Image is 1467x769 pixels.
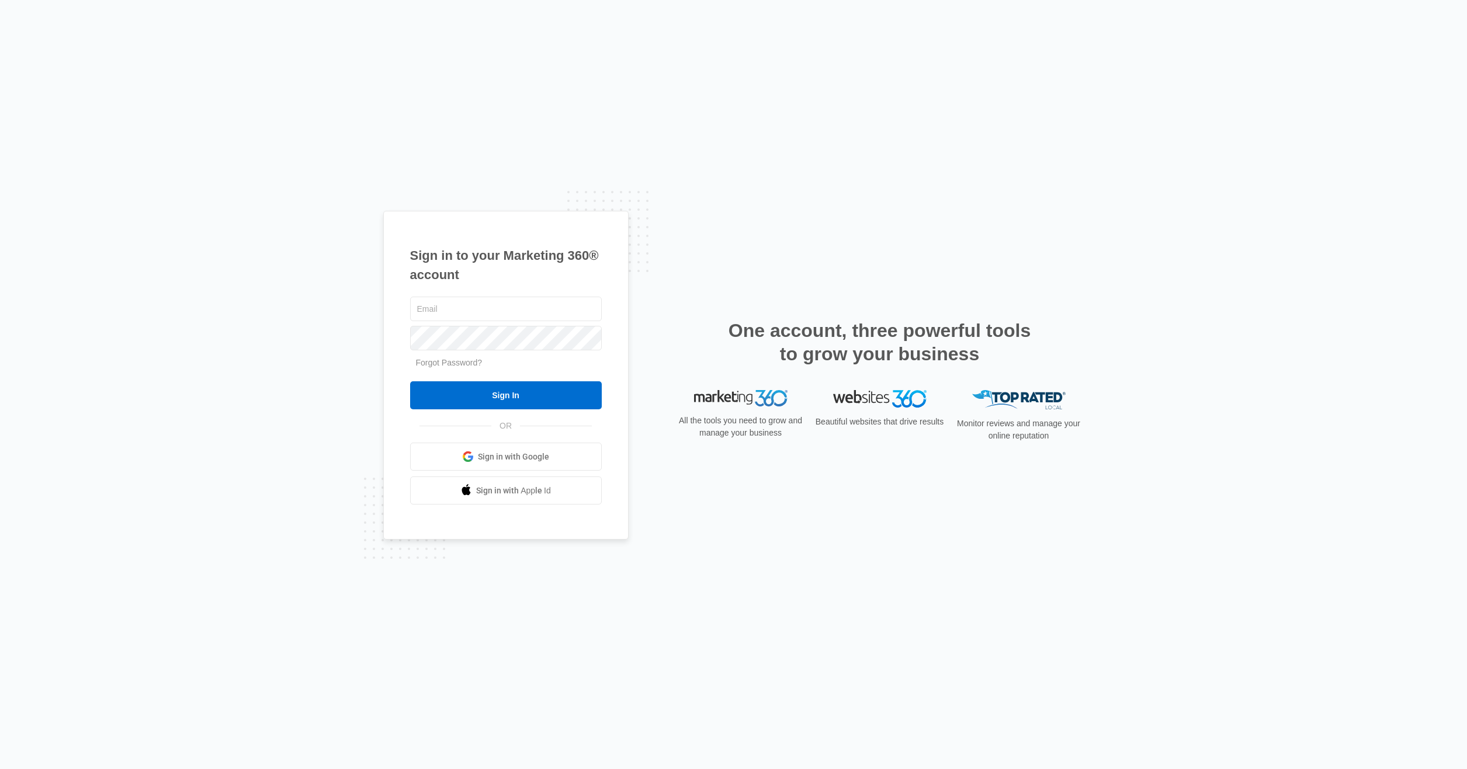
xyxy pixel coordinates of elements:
[410,381,602,409] input: Sign In
[416,358,483,367] a: Forgot Password?
[694,390,788,406] img: Marketing 360
[410,297,602,321] input: Email
[476,485,551,497] span: Sign in with Apple Id
[675,415,806,439] p: All the tools you need to grow and manage your business
[491,420,520,432] span: OR
[410,476,602,504] a: Sign in with Apple Id
[410,443,602,471] a: Sign in with Google
[410,246,602,284] h1: Sign in to your Marketing 360® account
[953,417,1084,442] p: Monitor reviews and manage your online reputation
[833,390,927,407] img: Websites 360
[814,416,945,428] p: Beautiful websites that drive results
[972,390,1066,409] img: Top Rated Local
[478,451,549,463] span: Sign in with Google
[725,319,1035,366] h2: One account, three powerful tools to grow your business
